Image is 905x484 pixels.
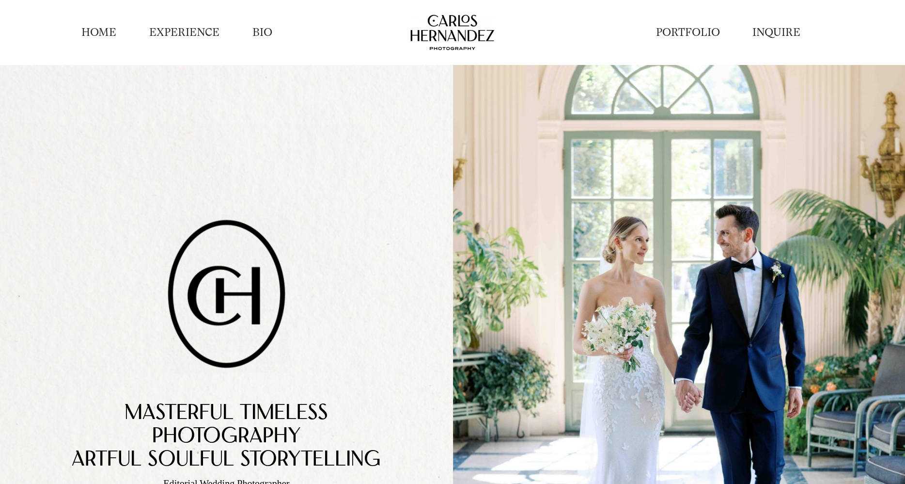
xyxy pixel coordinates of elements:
a: EXPERIENCE [149,25,219,40]
a: BIO [252,25,272,40]
span: PhotoGrAphy [152,427,301,448]
a: PORTFOLIO [656,25,720,40]
a: INQUIRE [752,25,800,40]
a: HOME [81,25,116,40]
span: Artful Soulful StorytelLing [72,450,381,471]
span: Masterful TimelEss [125,403,328,424]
